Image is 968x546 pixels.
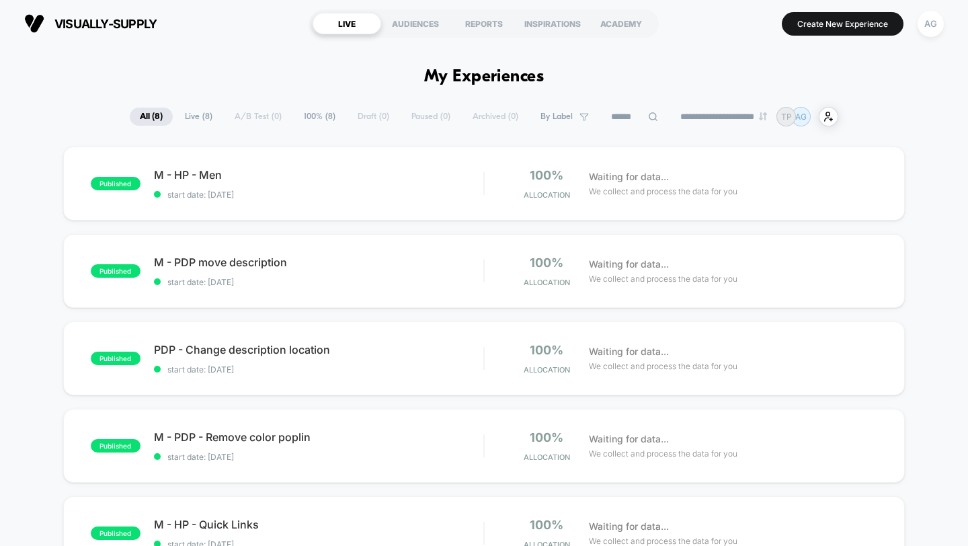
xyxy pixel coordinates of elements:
[313,13,381,34] div: LIVE
[530,518,563,532] span: 100%
[54,17,157,31] span: visually-supply
[530,430,563,444] span: 100%
[20,13,161,34] button: visually-supply
[91,526,140,540] span: published
[91,264,140,278] span: published
[589,519,669,534] span: Waiting for data...
[154,430,484,444] span: M - PDP - Remove color poplin
[154,190,484,200] span: start date: [DATE]
[154,343,484,356] span: PDP - Change description location
[91,439,140,453] span: published
[530,168,563,182] span: 100%
[589,169,669,184] span: Waiting for data...
[524,190,570,200] span: Allocation
[524,453,570,462] span: Allocation
[154,256,484,269] span: M - PDP move description
[759,112,767,120] img: end
[154,364,484,375] span: start date: [DATE]
[795,112,807,122] p: AG
[589,257,669,272] span: Waiting for data...
[589,272,737,285] span: We collect and process the data for you
[914,10,948,38] button: AG
[294,108,346,126] span: 100% ( 8 )
[589,432,669,446] span: Waiting for data...
[782,12,903,36] button: Create New Experience
[530,343,563,357] span: 100%
[424,67,544,87] h1: My Experiences
[24,13,44,34] img: Visually logo
[587,13,655,34] div: ACADEMY
[518,13,587,34] div: INSPIRATIONS
[524,278,570,287] span: Allocation
[589,185,737,198] span: We collect and process the data for you
[589,447,737,460] span: We collect and process the data for you
[91,177,140,190] span: published
[154,518,484,531] span: M - HP - Quick Links
[154,168,484,182] span: M - HP - Men
[381,13,450,34] div: AUDIENCES
[589,344,669,359] span: Waiting for data...
[918,11,944,37] div: AG
[91,352,140,365] span: published
[450,13,518,34] div: REPORTS
[589,360,737,373] span: We collect and process the data for you
[524,365,570,375] span: Allocation
[130,108,173,126] span: All ( 8 )
[530,256,563,270] span: 100%
[540,112,573,122] span: By Label
[781,112,792,122] p: TP
[154,452,484,462] span: start date: [DATE]
[175,108,223,126] span: Live ( 8 )
[154,277,484,287] span: start date: [DATE]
